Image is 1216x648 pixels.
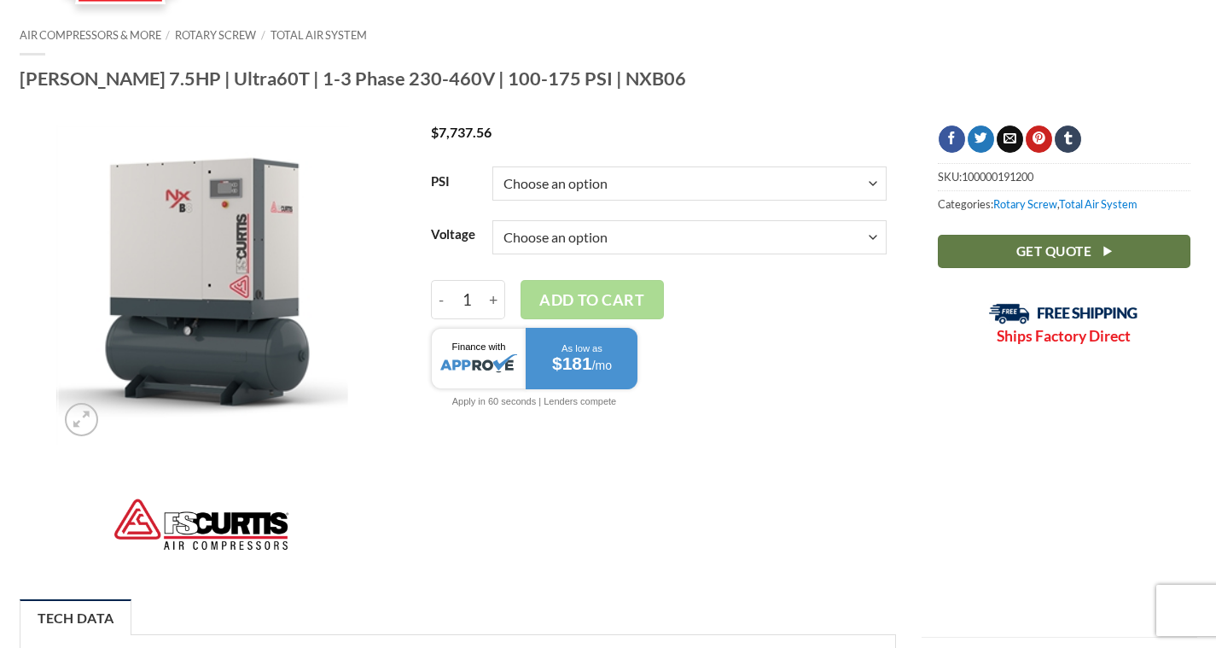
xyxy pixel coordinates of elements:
[1055,126,1081,153] a: Share on Tumblr
[65,403,98,436] a: Zoom
[1059,197,1137,211] a: Total Air System
[1026,126,1052,153] a: Pin on Pinterest
[968,126,994,153] a: Share on Twitter
[938,190,1190,217] span: Categories: ,
[483,280,505,319] input: Increase quantity of Curtis 7.5HP | Ultra60T | 1-3 Phase 230-460V | 100-175 PSI | NXB06
[20,28,161,42] a: Air Compressors & More
[431,228,475,242] label: Voltage
[939,126,965,153] a: Share on Facebook
[114,493,292,561] img: FS-Curtis-Air-Compressors
[1016,241,1091,262] span: Get Quote
[997,126,1023,153] a: Email to a Friend
[451,280,483,319] input: Product quantity
[166,28,170,42] span: /
[938,163,1190,190] span: SKU:
[938,235,1190,268] a: Get Quote
[521,280,664,319] button: Add to cart
[993,197,1057,211] a: Rotary Screw
[431,280,451,319] input: Reduce quantity of Curtis 7.5HP | Ultra60T | 1-3 Phase 230-460V | 100-175 PSI | NXB06
[431,175,475,189] label: PSI
[20,29,1197,42] nav: Breadcrumb
[989,303,1138,324] img: Free Shipping
[20,599,132,635] a: Tech Data
[962,170,1033,184] span: 100000191200
[271,28,367,42] a: Total Air System
[431,124,439,140] span: $
[431,124,492,140] bdi: 7,737.56
[997,327,1131,345] strong: Ships Factory Direct
[56,126,349,445] img: Curtis NXB06 Ultra60T 1-3 Phase 230-460V 100-175 PSI
[175,28,256,42] a: Rotary Screw
[20,67,1197,90] h1: [PERSON_NAME] 7.5HP | Ultra60T | 1-3 Phase 230-460V | 100-175 PSI | NXB06
[261,28,265,42] span: /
